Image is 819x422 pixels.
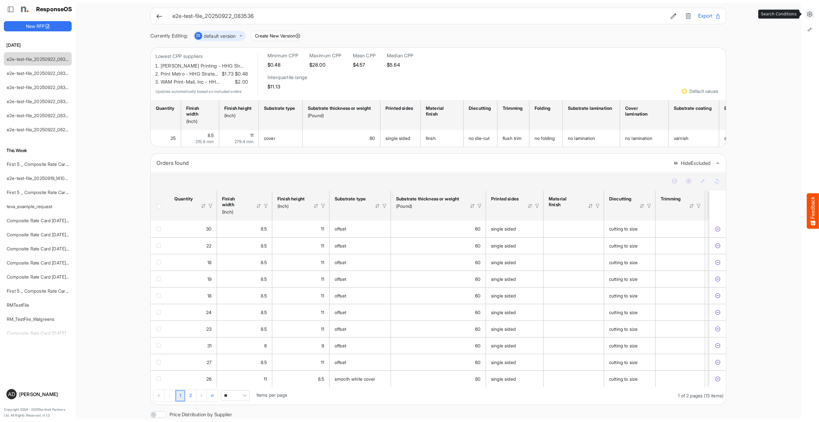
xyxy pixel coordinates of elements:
td: is template cell Column Header httpsnorthellcomontologiesmapping-rulesmanufacturinghasfoldtype [705,287,750,304]
div: (Pound) [396,203,461,209]
td: flush trim is template cell Column Header httpsnorthellcomontologiesmapping-rulesmanufacturinghas... [497,130,529,147]
td: checkbox [151,254,169,271]
span: 11 [321,276,324,282]
div: Search Conditions [759,10,799,18]
h5: $11.13 [267,84,307,89]
td: checkbox [151,321,169,337]
div: Pager Container [151,387,726,405]
div: Go to first page [154,390,164,401]
span: 8.5 [261,243,267,248]
td: is template cell Column Header httpsnorthellcomontologiesmapping-rulesmanufacturinghastrimmingtype [656,254,705,271]
td: is template cell Column Header httpsnorthellcomontologiesmapping-rulesmanufacturinghasfoldtype [705,321,750,337]
td: 11 is template cell Column Header httpsnorthellcomontologiesmapping-rulesmeasurementhasfinishsize... [272,271,330,287]
div: Folding [535,105,555,111]
a: Page 1 of 2 Pages [175,390,185,402]
span: finsh [426,135,436,141]
td: 60 is template cell Column Header httpsnorthellcomontologiesmapping-rulesmaterialhasmaterialthick... [391,321,486,337]
td: cutting to size is template cell Column Header httpsnorthellcomontologiesmapping-rulesmanufacturi... [604,221,656,237]
span: single sided [491,260,516,265]
div: Material finish [426,105,456,117]
button: Edit [669,12,678,20]
td: varnish is template cell Column Header httpsnorthellcomontologiesmapping-rulesmanufacturinghassub... [669,130,719,147]
h6: Interquartile range [267,74,307,81]
td: single sided is template cell Column Header httpsnorthellcomontologiesmapping-rulesmanufacturingh... [486,304,544,321]
td: is template cell Column Header httpsnorthellcomontologiesmapping-rulesmanufacturinghassubstratefi... [544,370,604,387]
span: offset [335,310,346,315]
h6: Minimum CPP [267,53,298,59]
span: 8.5 [261,310,267,315]
span: 11 [321,260,324,265]
span: 60 [475,260,481,265]
a: e2e-test-file_20250922_082953 [7,127,73,132]
td: is template cell Column Header httpsnorthellcomontologiesmapping-rulesmanufacturinghasfoldtype [705,337,750,354]
td: is template cell Column Header httpsnorthellcomontologiesmapping-rulesmanufacturinghasfoldtype [705,237,750,254]
td: 18 is template cell Column Header httpsnorthellcomontologiesmapping-rulesorderhasquantity [169,254,217,271]
td: checkbox [151,237,169,254]
div: Finish height [277,196,305,202]
td: c36f1d1f-c726-472e-8ca6-246dfbf22b21 is template cell Column Header [709,354,727,370]
span: 60 [475,293,481,298]
td: is template cell Column Header httpsnorthellcomontologiesmapping-rulesmanufacturinghastrimmingtype [656,304,705,321]
span: 60 [475,310,481,315]
button: Exclude [714,276,721,282]
span: single sided [386,135,410,141]
span: $2.00 [234,78,248,86]
a: RM_TestFile_Walgreens [7,316,54,322]
span: offset [335,293,346,298]
a: e2e-test-file_20250922_083426 [7,70,74,76]
div: Finish width [186,105,212,117]
div: Substrate thickness or weight [308,105,373,111]
td: 6 is template cell Column Header httpsnorthellcomontologiesmapping-rulesmeasurementhasfinishsizew... [217,337,272,354]
td: is template cell Column Header httpsnorthellcomontologiesmapping-rulesmanufacturinghassubstratefi... [544,321,604,337]
button: Exclude [714,226,721,232]
h6: e2e-test-file_20250922_083536 [172,13,664,19]
span: single sided [491,243,516,248]
span: 80 [370,135,375,141]
td: cutting to size is template cell Column Header httpsnorthellcomontologiesmapping-rulesmanufacturi... [604,321,656,337]
td: 6911fed4-041b-432a-8cd7-712db0c5df2a is template cell Column Header [709,321,727,337]
div: Substrate coating [674,105,712,111]
td: single sided is template cell Column Header httpsnorthellcomontologiesmapping-rulesmanufacturingh... [486,354,544,370]
span: no lamination [568,135,595,141]
td: 60 is template cell Column Header httpsnorthellcomontologiesmapping-rulesmaterialhasmaterialthick... [391,254,486,271]
td: single sided is template cell Column Header httpsnorthellcomontologiesmapping-rulesmanufacturingh... [486,237,544,254]
button: Exclude [714,243,721,249]
td: single sided is template cell Column Header httpsnorthellcomontologiesmapping-rulesmanufacturingh... [486,254,544,271]
td: offset is template cell Column Header httpsnorthellcomontologiesmapping-rulesmaterialhassubstrate... [330,221,391,237]
td: 11 is template cell Column Header httpsnorthellcomontologiesmapping-rulesmeasurementhasfinishsize... [272,321,330,337]
td: 19 is template cell Column Header httpsnorthellcomontologiesmapping-rulesorderhasquantity [169,271,217,287]
td: 60 is template cell Column Header httpsnorthellcomontologiesmapping-rulesmaterialhasmaterialthick... [391,221,486,237]
a: Composite Rate Card [DATE]_smaller [7,260,83,265]
a: Composite Rate Card [DATE]_smaller [7,274,83,280]
td: 891fdd3c-0bd8-4971-82de-6625e1def741 is template cell Column Header [709,271,727,287]
span: 11 [321,293,324,298]
button: HideExcluded [673,161,711,166]
a: Composite Rate Card [DATE] mapping test_deleted [7,246,111,251]
td: is template cell Column Header httpsnorthellcomontologiesmapping-rulesmanufacturinghasfoldtype [705,221,750,237]
td: dd7e9280-6217-42d7-87da-9690e57f2b37 is template cell Column Header [709,254,727,271]
a: First 5 _ Composite Rate Card [DATE] (2) [7,190,90,195]
td: cover is template cell Column Header httpsnorthellcomontologiesmapping-rulesmaterialhassubstratem... [259,130,303,147]
div: (Pound) [308,113,373,118]
td: 18 is template cell Column Header httpsnorthellcomontologiesmapping-rulesorderhasquantity [169,287,217,304]
td: finsh is template cell Column Header httpsnorthellcomontologiesmapping-rulesmanufacturinghassubst... [421,130,464,147]
td: is template cell Column Header httpsnorthellcomontologiesmapping-rulesmanufacturinghastrimmingtype [656,237,705,254]
span: 11 [321,310,324,315]
div: Substrate lamination [568,105,613,111]
td: 0a4025e8-10b6-46c2-ad20-ca891b3ff24c is template cell Column Header [709,237,727,254]
td: 22 is template cell Column Header httpsnorthellcomontologiesmapping-rulesorderhasquantity [169,237,217,254]
span: varnish [674,135,688,141]
div: Diecutting [469,105,490,111]
td: single sided is template cell Column Header httpsnorthellcomontologiesmapping-rulesmanufacturingh... [486,287,544,304]
td: no die-cut is template cell Column Header httpsnorthellcomontologiesmapping-rulesmanufacturinghas... [464,130,497,147]
td: is template cell Column Header httpsnorthellcomontologiesmapping-rulesmanufacturinghassubstratefi... [544,271,604,287]
li: [PERSON_NAME] Printing - HHG Str… [161,62,248,70]
h5: $5.64 [387,62,414,68]
td: is template cell Column Header httpsnorthellcomontologiesmapping-rulesmanufacturinghassubstratefi... [544,287,604,304]
td: 60 is template cell Column Header httpsnorthellcomontologiesmapping-rulesmaterialhasmaterialthick... [391,354,486,370]
span: single sided [491,276,516,282]
span: 24 [206,310,211,315]
td: 8.5 is template cell Column Header httpsnorthellcomontologiesmapping-rulesmeasurementhasfinishsiz... [217,221,272,237]
td: cutting to size is template cell Column Header httpsnorthellcomontologiesmapping-rulesmanufacturi... [604,304,656,321]
td: 80 is template cell Column Header httpsnorthellcomontologiesmapping-rulesmaterialhasmaterialthick... [303,130,380,147]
